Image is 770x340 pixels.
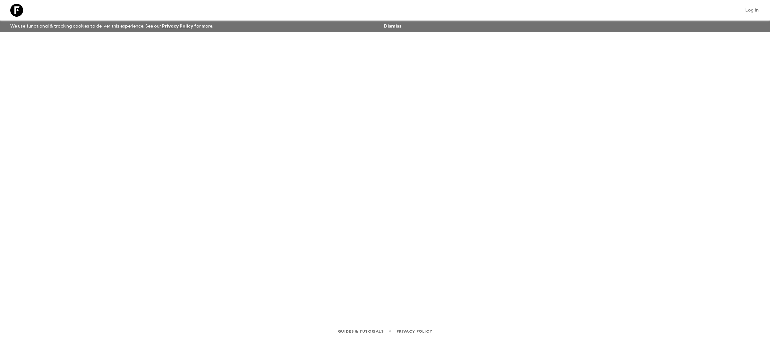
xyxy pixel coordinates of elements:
[8,21,216,32] p: We use functional & tracking cookies to deliver this experience. See our for more.
[162,24,193,29] a: Privacy Policy
[382,22,403,31] button: Dismiss
[742,6,762,15] a: Log in
[338,328,384,335] a: Guides & Tutorials
[397,328,432,335] a: Privacy Policy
